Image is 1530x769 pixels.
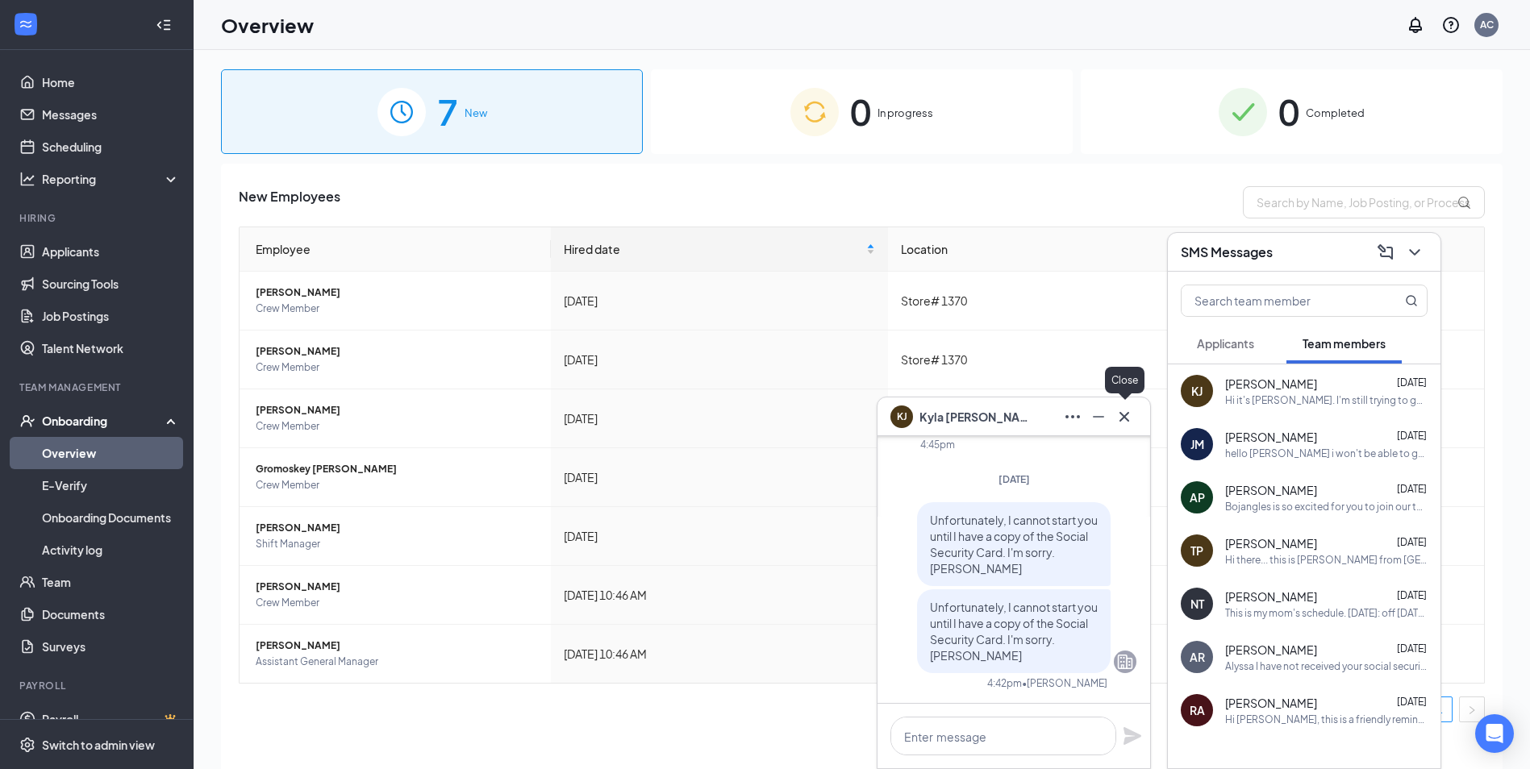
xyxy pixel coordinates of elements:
div: Open Intercom Messenger [1475,714,1514,753]
svg: WorkstreamLogo [18,16,34,32]
span: Shift Manager [256,536,538,552]
div: hello [PERSON_NAME] i won't be able to go in [DATE] [1225,447,1428,460]
input: Search by Name, Job Posting, or Process [1243,186,1485,218]
span: 0 [850,84,871,139]
span: Applicants [1197,336,1254,351]
h3: SMS Messages [1181,243,1273,261]
div: Switch to admin view [42,737,155,753]
span: Assistant General Manager [256,654,538,670]
div: AR [1190,649,1205,665]
button: right [1459,696,1485,722]
a: Home [42,66,180,98]
svg: ComposeMessage [1376,243,1395,262]
svg: Minimize [1089,407,1108,426]
span: Crew Member [256,477,538,493]
div: Team Management [19,380,177,394]
svg: Ellipses [1063,407,1082,426]
span: Unfortunately, I cannot start you until I have a copy of the Social Security Card. I'm sorry. [PE... [930,513,1098,576]
svg: UserCheck [19,413,35,429]
th: Employee [240,227,551,272]
span: [DATE] [1397,536,1427,548]
svg: Cross [1115,407,1134,426]
span: New Employees [239,186,340,218]
a: Messages [42,98,180,131]
a: Talent Network [42,332,180,364]
span: right [1467,705,1477,715]
span: [PERSON_NAME] [256,285,538,301]
button: ComposeMessage [1373,239,1399,265]
span: [DATE] [1397,376,1427,389]
div: Reporting [42,171,181,187]
span: [PERSON_NAME] [1225,695,1317,711]
a: Overview [42,437,180,469]
span: Completed [1306,105,1365,121]
div: 4:42pm [987,676,1022,690]
button: ChevronDown [1402,239,1428,265]
span: Crew Member [256,418,538,434]
span: Gromoskey [PERSON_NAME] [256,461,538,477]
span: [PERSON_NAME] [256,520,538,536]
span: [PERSON_NAME] [256,579,538,595]
div: Bojangles is so excited for you to join our team! Do you know anyone else who might be interested... [1225,500,1428,513]
span: Unfortunately, I cannot start you until I have a copy of the Social Security Card. I'm sorry. [PE... [930,600,1098,663]
div: Onboarding [42,413,166,429]
button: Cross [1111,404,1137,430]
svg: Analysis [19,171,35,187]
th: Actions [1173,227,1484,272]
svg: QuestionInfo [1441,15,1461,35]
button: Minimize [1086,404,1111,430]
div: TP [1190,542,1203,559]
div: [DATE] [564,292,875,310]
span: [DATE] [1397,642,1427,655]
div: [DATE] 10:46 AM [564,645,875,663]
span: [PERSON_NAME] [1225,535,1317,551]
span: [PERSON_NAME] [1225,429,1317,445]
div: [DATE] [564,409,875,427]
span: [PERSON_NAME] [1225,642,1317,658]
div: JM [1190,436,1204,452]
span: [PERSON_NAME] [256,402,538,418]
span: [DATE] [1397,589,1427,601]
div: Hi it's [PERSON_NAME]. I'm still trying to get my social security card I wouldn't mind starting t... [1225,393,1428,407]
span: 7 [437,84,458,139]
svg: Settings [19,737,35,753]
div: KJ [1191,383,1203,399]
div: [DATE] [564,527,875,545]
div: 4:45pm [920,438,955,451]
span: Team members [1303,336,1386,351]
svg: Plane [1123,726,1142,746]
a: Activity log [42,534,180,566]
li: Next Page [1459,696,1485,722]
td: Store# 1370 [888,389,1173,448]
span: [PERSON_NAME] [1225,376,1317,392]
svg: Company [1115,652,1135,671]
td: Store# 1370 [888,272,1173,330]
a: E-Verify [42,469,180,501]
div: RA [1190,702,1205,718]
div: AC [1480,18,1494,31]
div: Payroll [19,679,177,692]
span: [DATE] [1397,430,1427,442]
a: Job Postings [42,300,180,332]
a: Applicants [42,235,180,268]
span: [DATE] [998,473,1030,485]
span: • [PERSON_NAME] [1022,676,1107,690]
span: [DATE] [1397,483,1427,495]
div: [DATE] [564,468,875,486]
span: Hired date [564,240,863,258]
span: 0 [1278,84,1299,139]
div: Alyssa I have not received your social security card so I can complete your paperwork. I know you... [1225,659,1428,673]
span: [PERSON_NAME] [1225,588,1317,605]
a: Scheduling [42,131,180,163]
a: Documents [42,598,180,630]
td: Store# 1370 [888,330,1173,389]
button: Ellipses [1060,404,1086,430]
svg: ChevronDown [1405,243,1424,262]
div: Hi [PERSON_NAME], this is a friendly reminder. Your meeting with Bojangles for Shift Manager at S... [1225,713,1428,726]
span: [PERSON_NAME] [256,638,538,654]
span: In progress [878,105,933,121]
input: Search team member [1182,285,1373,316]
a: Surveys [42,630,180,663]
span: Crew Member [256,595,538,611]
